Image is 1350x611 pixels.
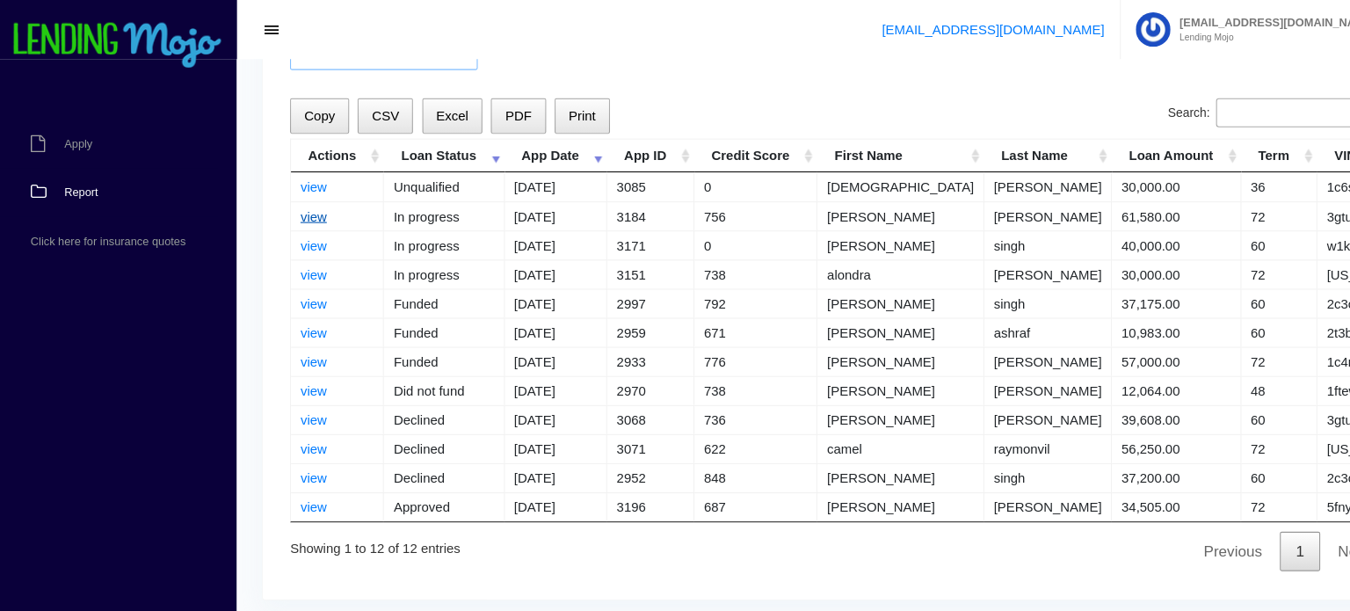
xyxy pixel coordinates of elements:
[1044,298,1165,325] td: 10,983.00
[925,244,1044,271] td: [PERSON_NAME]
[768,325,925,353] td: [PERSON_NAME]
[1165,216,1237,244] td: 60
[571,162,653,189] td: 3085
[475,407,571,434] td: [DATE]
[475,298,571,325] td: [DATE]
[828,21,1036,35] a: [EMAIL_ADDRESS][DOMAIN_NAME]
[475,380,571,407] td: [DATE]
[1165,407,1237,434] td: 72
[362,462,475,489] td: Approved
[1044,353,1165,380] td: 12,064.00
[362,131,475,162] th: Loan Status: activate to sort column ascending
[653,162,768,189] td: 0
[768,244,925,271] td: alondra
[768,131,925,162] th: First Name: activate to sort column ascending
[925,162,1044,189] td: [PERSON_NAME]
[284,360,308,374] a: view
[274,92,330,127] button: Copy
[287,102,316,116] span: Copy
[475,102,500,116] span: PDF
[1044,216,1165,244] td: 40,000.00
[925,353,1044,380] td: [PERSON_NAME]
[284,414,308,428] a: view
[768,189,925,216] td: [PERSON_NAME]
[398,92,455,127] button: Excel
[1066,11,1099,44] img: Profile image
[62,129,89,140] span: Apply
[925,189,1044,216] td: [PERSON_NAME]
[362,353,475,380] td: Did not fund
[925,271,1044,298] td: singh
[1044,325,1165,353] td: 57,000.00
[768,462,925,489] td: [PERSON_NAME]
[475,353,571,380] td: [DATE]
[1165,189,1237,216] td: 72
[768,298,925,325] td: [PERSON_NAME]
[1115,498,1200,535] a: Previous
[1142,92,1300,120] input: Search:
[62,175,94,185] span: Report
[284,441,308,455] a: view
[653,271,768,298] td: 792
[362,271,475,298] td: Funded
[1165,271,1237,298] td: 60
[925,434,1044,462] td: singh
[768,407,925,434] td: camel
[362,216,475,244] td: In progress
[653,407,768,434] td: 622
[284,223,308,237] a: view
[925,131,1044,162] th: Last Name: activate to sort column ascending
[1097,92,1300,120] label: Search:
[284,169,308,183] a: view
[653,216,768,244] td: 0
[362,380,475,407] td: Declined
[284,305,308,319] a: view
[1099,16,1291,26] span: [EMAIL_ADDRESS][DOMAIN_NAME]
[1165,244,1237,271] td: 72
[768,380,925,407] td: [PERSON_NAME]
[1165,131,1237,162] th: Term: activate to sort column ascending
[362,189,475,216] td: In progress
[571,216,653,244] td: 3171
[475,325,571,353] td: [DATE]
[571,353,653,380] td: 2970
[571,380,653,407] td: 3068
[362,325,475,353] td: Funded
[275,131,362,162] th: Actions: activate to sort column ascending
[362,434,475,462] td: Declined
[571,298,653,325] td: 2959
[925,407,1044,434] td: raymonvil
[571,271,653,298] td: 2997
[274,495,433,524] div: Showing 1 to 12 of 12 entries
[571,325,653,353] td: 2933
[1044,407,1165,434] td: 56,250.00
[653,131,768,162] th: Credit Score: activate to sort column ascending
[1165,298,1237,325] td: 60
[1165,325,1237,353] td: 72
[462,92,513,127] button: PDF
[1165,162,1237,189] td: 36
[362,162,475,189] td: Unqualified
[1044,244,1165,271] td: 30,000.00
[284,278,308,292] a: view
[1044,189,1165,216] td: 61,580.00
[925,298,1044,325] td: ashraf
[362,244,475,271] td: In progress
[362,298,475,325] td: Funded
[1044,380,1165,407] td: 39,608.00
[768,271,925,298] td: [PERSON_NAME]
[925,325,1044,353] td: [PERSON_NAME]
[475,462,571,489] td: [DATE]
[653,298,768,325] td: 671
[475,244,571,271] td: [DATE]
[475,189,571,216] td: [DATE]
[925,380,1044,407] td: [PERSON_NAME]
[475,271,571,298] td: [DATE]
[284,196,308,210] a: view
[1165,462,1237,489] td: 72
[571,189,653,216] td: 3184
[768,162,925,189] td: [DEMOGRAPHIC_DATA]
[571,244,653,271] td: 3151
[475,131,571,162] th: App Date: activate to sort column ascending
[1044,162,1165,189] td: 30,000.00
